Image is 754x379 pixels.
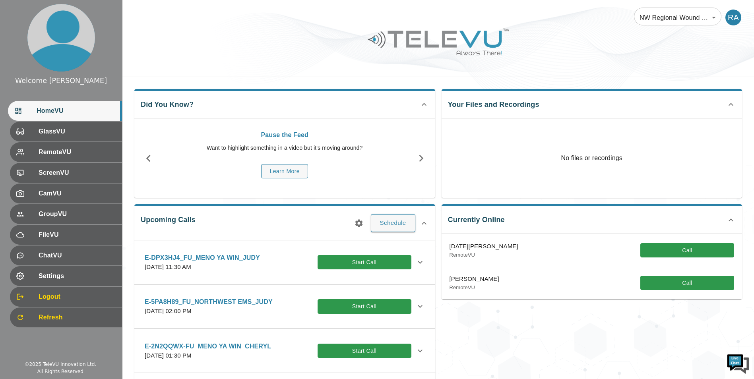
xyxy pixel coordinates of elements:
img: Chat Widget [726,351,750,375]
div: NW Regional Wound Care [634,6,721,29]
div: Welcome [PERSON_NAME] [15,75,107,86]
button: Start Call [318,344,411,358]
p: [DATE][PERSON_NAME] [450,242,518,251]
p: RemoteVU [450,284,499,292]
span: RemoteVU [39,147,116,157]
div: E-2N2QQWX-FU_MENO YA WIN_CHERYL[DATE] 01:30 PMStart Call [138,337,431,365]
img: profile.png [27,4,95,72]
p: Want to highlight something in a video but it's moving around? [167,144,403,152]
p: [DATE] 02:00 PM [145,307,273,316]
div: E-5PA8H89_FU_NORTHWEST EMS_JUDY[DATE] 02:00 PMStart Call [138,292,431,321]
span: HomeVU [37,106,116,116]
div: CamVU [10,184,122,203]
p: [DATE] 11:30 AM [145,263,260,272]
span: CamVU [39,189,116,198]
p: No files or recordings [442,118,742,198]
div: GlassVU [10,122,122,141]
div: ChatVU [10,246,122,265]
div: ScreenVU [10,163,122,183]
p: RemoteVU [450,251,518,259]
button: Start Call [318,255,411,270]
span: Logout [39,292,116,302]
span: Refresh [39,313,116,322]
button: Schedule [371,214,415,232]
button: Learn More [261,164,308,179]
p: E-5PA8H89_FU_NORTHWEST EMS_JUDY [145,297,273,307]
p: E-2N2QQWX-FU_MENO YA WIN_CHERYL [145,342,271,351]
span: Settings [39,271,116,281]
p: E-DPX3HJ4_FU_MENO YA WIN_JUDY [145,253,260,263]
div: FileVU [10,225,122,245]
img: Logo [367,25,510,58]
span: ScreenVU [39,168,116,178]
span: ChatVU [39,251,116,260]
span: GlassVU [39,127,116,136]
div: RA [725,10,741,25]
div: E-DPX3HJ4_FU_MENO YA WIN_JUDY[DATE] 11:30 AMStart Call [138,248,431,277]
p: Pause the Feed [167,130,403,140]
div: RemoteVU [10,142,122,162]
button: Call [640,243,734,258]
button: Call [640,276,734,290]
div: Logout [10,287,122,307]
p: [PERSON_NAME] [450,275,499,284]
div: © 2025 TeleVU Innovation Ltd. [24,361,96,368]
span: FileVU [39,230,116,240]
div: Refresh [10,307,122,327]
p: [DATE] 01:30 PM [145,351,271,360]
span: GroupVU [39,209,116,219]
div: Settings [10,266,122,286]
div: GroupVU [10,204,122,224]
div: HomeVU [8,101,122,121]
div: All Rights Reserved [37,368,83,375]
button: Start Call [318,299,411,314]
